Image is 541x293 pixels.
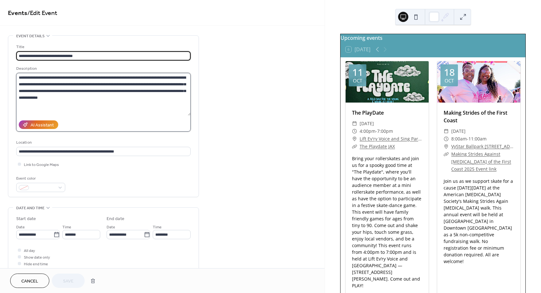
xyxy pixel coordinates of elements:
span: 8:00am [451,135,467,143]
div: ​ [352,135,357,143]
span: - [467,135,468,143]
span: Cancel [21,278,38,285]
div: Join us as we support skate for a cause [DATE][DATE] at the American [MEDICAL_DATA] Society's Mak... [437,178,520,265]
span: Date [107,224,115,231]
div: 18 [444,68,455,77]
span: 4:00pm [360,127,376,135]
div: Start date [16,216,36,222]
span: Show date only [24,254,50,261]
div: ​ [352,127,357,135]
span: - [376,127,377,135]
div: Oct [353,78,362,83]
div: Bring your rollerskates and join us for a spooky good time at "The Playdate", where you'll have t... [346,155,429,289]
div: ​ [444,143,449,150]
div: Oct [445,78,454,83]
button: AI Assistant [19,120,58,129]
div: 11 [352,68,363,77]
span: Event details [16,33,45,39]
span: All day [24,247,35,254]
span: 11:00am [468,135,487,143]
div: Title [16,44,189,50]
a: Making Strides of the First Coast [444,109,507,124]
div: Location [16,139,189,146]
div: ​ [444,127,449,135]
div: ​ [444,135,449,143]
a: Making Strides Against [MEDICAL_DATA] of the First Coast 2025 Event link [451,151,511,172]
span: Link to Google Maps [24,161,59,168]
a: The PlayDate [352,109,384,116]
a: The Playdate JAX [360,143,395,149]
div: ​ [352,120,357,127]
div: Upcoming events [341,34,525,42]
a: Lift Ev'ry Voice and Sing Park, [STREET_ADDRESS][PERSON_NAME] [360,135,422,143]
div: ​ [352,143,357,150]
span: Date and time [16,205,45,211]
a: Events [8,7,27,19]
span: [DATE] [360,120,374,127]
div: AI Assistant [31,122,54,129]
span: Time [153,224,162,231]
span: / Edit Event [27,7,57,19]
span: Time [62,224,71,231]
div: End date [107,216,124,222]
span: 7:00pm [377,127,393,135]
span: Date [16,224,25,231]
button: Cancel [10,274,49,288]
div: Description [16,65,189,72]
span: [DATE] [451,127,466,135]
div: ​ [444,150,449,158]
span: Hide end time [24,261,48,268]
a: VyStar Ballpark [STREET_ADDRESS][PERSON_NAME] [GEOGRAPHIC_DATA], [GEOGRAPHIC_DATA] [451,143,514,150]
div: Event color [16,175,64,182]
